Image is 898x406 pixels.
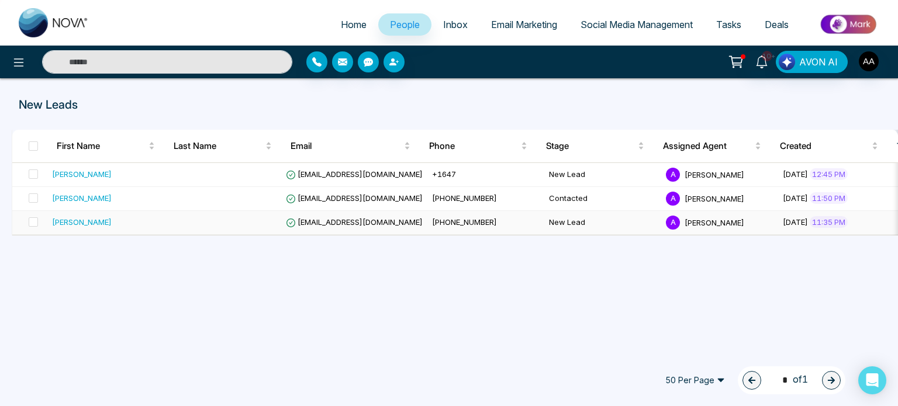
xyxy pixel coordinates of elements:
span: People [390,19,420,30]
span: AVON AI [799,55,838,69]
span: Home [341,19,367,30]
p: New Leads [19,96,588,113]
th: First Name [47,130,164,162]
span: 50 Per Page [657,371,733,390]
span: Stage [546,139,635,153]
th: Stage [537,130,654,162]
span: Social Media Management [581,19,693,30]
div: [PERSON_NAME] [52,192,112,204]
span: Created [780,139,869,153]
span: Tasks [716,19,741,30]
a: Deals [753,13,800,36]
a: People [378,13,431,36]
span: of 1 [775,372,808,388]
span: [DATE] [783,193,808,203]
th: Email [281,130,420,162]
img: Nova CRM Logo [19,8,89,37]
span: 12:45 PM [810,168,848,180]
th: Assigned Agent [654,130,771,162]
div: Open Intercom Messenger [858,366,886,394]
a: 10+ [748,51,776,71]
th: Created [771,130,887,162]
span: [PHONE_NUMBER] [432,193,497,203]
span: [DATE] [783,169,808,179]
span: 10+ [762,51,772,61]
th: Phone [420,130,537,162]
span: Deals [765,19,789,30]
span: [PERSON_NAME] [685,169,744,179]
img: Market-place.gif [806,11,891,37]
span: [PERSON_NAME] [685,193,744,203]
span: [PERSON_NAME] [685,217,744,227]
div: [PERSON_NAME] [52,168,112,180]
img: User Avatar [859,51,879,71]
button: AVON AI [776,51,848,73]
span: [EMAIL_ADDRESS][DOMAIN_NAME] [286,193,423,203]
span: [EMAIL_ADDRESS][DOMAIN_NAME] [286,217,423,227]
span: First Name [57,139,146,153]
span: [PHONE_NUMBER] [432,217,497,227]
span: Inbox [443,19,468,30]
td: New Lead [544,211,661,235]
a: Email Marketing [479,13,569,36]
span: [EMAIL_ADDRESS][DOMAIN_NAME] [286,169,423,179]
span: Email Marketing [491,19,557,30]
span: Assigned Agent [663,139,752,153]
th: Last Name [164,130,281,162]
td: New Lead [544,163,661,187]
span: +1647 [432,169,456,179]
a: Social Media Management [569,13,704,36]
span: [DATE] [783,217,808,227]
img: Lead Flow [779,54,795,70]
a: Home [329,13,378,36]
span: 11:35 PM [810,216,848,228]
span: A [666,216,680,230]
span: 11:50 PM [810,192,848,204]
span: A [666,168,680,182]
td: Contacted [544,187,661,211]
span: Email [291,139,402,153]
div: [PERSON_NAME] [52,216,112,228]
span: Phone [429,139,519,153]
span: Last Name [174,139,263,153]
a: Tasks [704,13,753,36]
span: A [666,192,680,206]
a: Inbox [431,13,479,36]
